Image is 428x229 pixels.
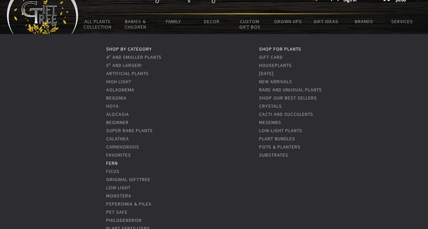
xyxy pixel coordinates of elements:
[259,46,301,52] a: Shop for Plants
[259,111,313,117] a: Cacti and Succulents
[106,127,153,134] a: Super Rare Plants
[106,184,131,191] a: Low Light
[106,62,142,68] a: 5" and Larger!
[231,14,269,34] a: Custom Gift Box
[259,127,302,134] a: Low-light plants
[106,136,129,142] a: Calathea
[106,78,131,85] a: High Light
[259,70,273,76] a: [DATE]
[106,217,142,223] a: Philodendron
[106,152,131,158] a: Favorites
[259,78,292,85] a: New Arrivals
[259,87,322,93] a: Rare and Unusual Plants
[259,95,317,101] a: Shop Our Best Sellers
[193,14,231,29] a: Decor
[116,14,155,34] a: Babies & Children
[155,14,193,29] a: Family
[259,119,281,125] a: Mesembs
[106,176,150,182] a: Original GiftTree
[259,144,300,150] a: Pots & Planters
[106,95,127,101] a: Begonia
[259,152,288,158] a: Substrates
[307,14,345,29] a: Gift Ideas
[106,201,152,207] a: Peperomia & Pilea
[106,168,120,174] a: Ficus
[78,14,116,34] a: All Plants Collection
[269,14,307,29] a: Grown Ups
[383,14,421,29] a: Services
[259,54,283,60] a: Gift Card
[106,54,162,60] a: 4" and Smaller Plants
[106,87,134,93] a: Aglaonema
[106,46,152,52] a: Shop by Category
[106,70,149,76] a: Artificial Plants
[259,136,295,142] a: Plant Bundles
[259,62,291,68] a: Houseplants
[106,111,129,117] a: Alocasia
[106,103,119,109] a: Hoya
[106,160,118,166] a: Fern
[106,209,128,215] a: Pet Safe
[106,119,129,125] a: Beginner
[259,103,282,109] a: Crystals
[345,14,383,29] a: Brands
[106,144,139,150] a: Carnivorous
[106,193,131,199] a: Monstera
